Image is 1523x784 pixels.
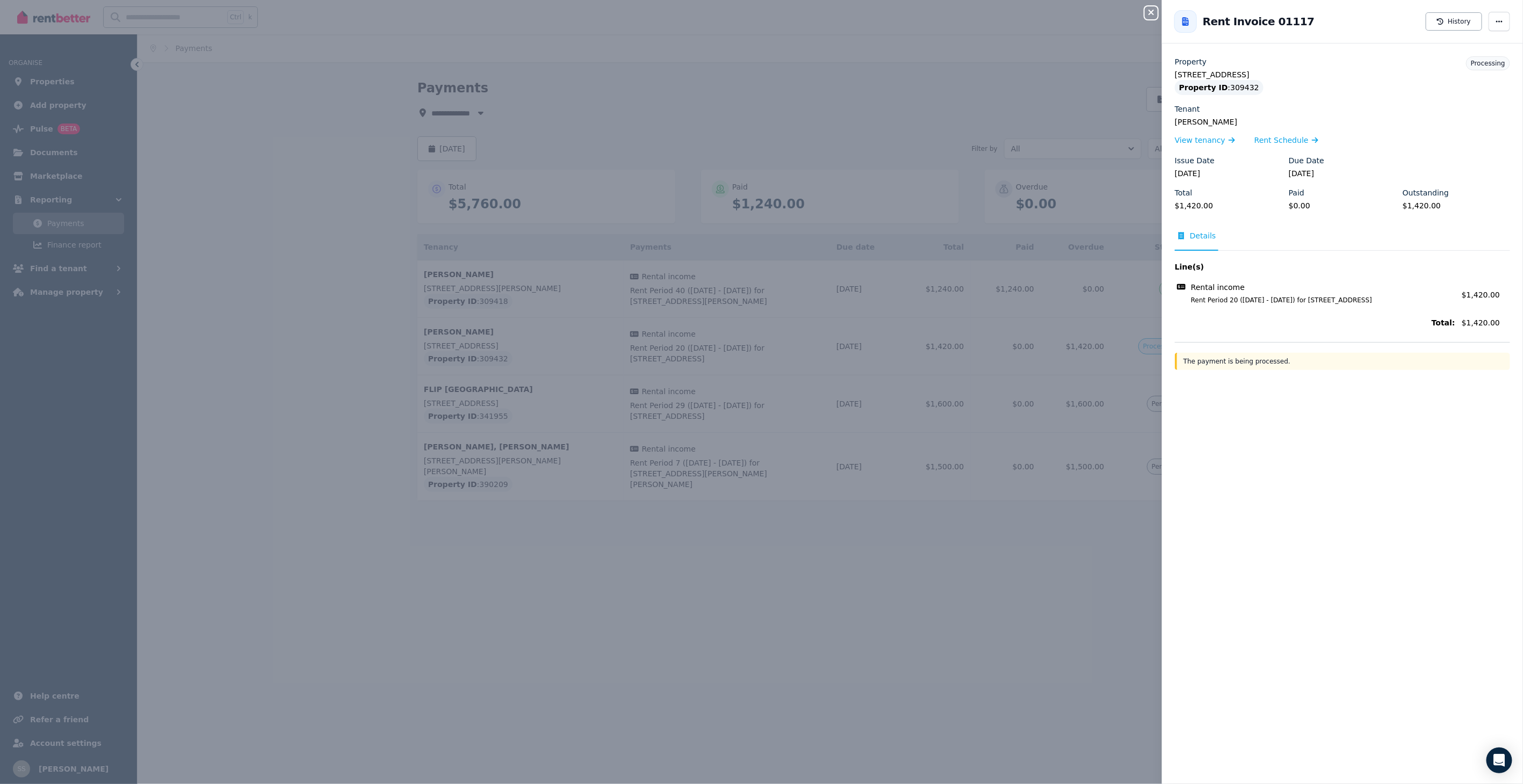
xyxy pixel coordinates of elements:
span: View tenancy [1175,135,1225,146]
button: History [1426,12,1482,31]
div: Open Intercom Messenger [1486,747,1512,773]
span: $1,420.00 [1462,291,1500,299]
span: Total: [1175,317,1455,328]
label: Property [1175,56,1207,67]
label: Outstanding [1403,187,1449,198]
span: Processing [1471,60,1505,67]
span: Line(s) [1175,262,1455,272]
label: Paid [1289,187,1304,198]
legend: [PERSON_NAME] [1175,117,1510,127]
div: : 309432 [1175,80,1264,95]
div: The payment is being processed. [1175,353,1510,370]
span: Rent Schedule [1254,135,1309,146]
legend: [DATE] [1289,168,1396,179]
label: Total [1175,187,1193,198]
span: Property ID [1179,82,1228,93]
legend: [STREET_ADDRESS] [1175,69,1510,80]
nav: Tabs [1175,230,1510,251]
label: Due Date [1289,155,1324,166]
legend: $1,420.00 [1403,200,1510,211]
legend: $1,420.00 [1175,200,1282,211]
span: Rent Period 20 ([DATE] - [DATE]) for [STREET_ADDRESS] [1178,296,1455,304]
span: Details [1190,230,1216,241]
a: Rent Schedule [1254,135,1318,146]
label: Issue Date [1175,155,1215,166]
a: View tenancy [1175,135,1235,146]
legend: $0.00 [1289,200,1396,211]
span: $1,420.00 [1462,317,1510,328]
label: Tenant [1175,104,1200,114]
h2: Rent Invoice 01117 [1203,14,1315,29]
span: Rental income [1191,282,1245,293]
legend: [DATE] [1175,168,1282,179]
